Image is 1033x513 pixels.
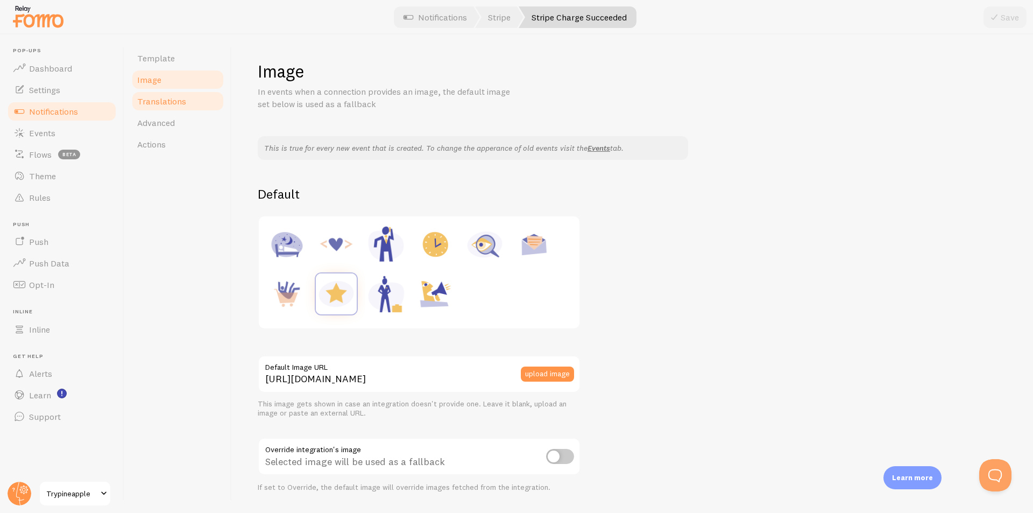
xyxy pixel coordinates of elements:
a: Push Data [6,252,117,274]
span: Push Data [29,258,69,269]
img: tab_keywords_by_traffic_grey.svg [107,62,116,71]
a: Advanced [131,112,225,133]
a: Rules [6,187,117,208]
p: This is true for every new event that is created. To change the apperance of old events visit the... [264,143,682,153]
a: Push [6,231,117,252]
a: Alerts [6,363,117,384]
span: Advanced [137,117,175,128]
span: Image [137,74,161,85]
span: beta [58,150,80,159]
a: Events [6,122,117,144]
a: Template [131,47,225,69]
span: Actions [137,139,166,150]
span: Flows [29,149,52,160]
div: Learn more [883,466,942,489]
a: Notifications [6,101,117,122]
a: Inline [6,319,117,340]
a: Dashboard [6,58,117,79]
img: Code [316,224,357,265]
span: Alerts [29,368,52,379]
a: Opt-In [6,274,117,296]
a: Settings [6,79,117,101]
span: Settings [29,85,60,95]
span: Push [29,236,48,247]
span: Inline [29,324,50,335]
a: Image [131,69,225,90]
button: upload image [521,367,574,382]
a: Actions [131,133,225,155]
img: website_grey.svg [17,28,26,37]
img: logo_orange.svg [17,17,26,26]
a: Theme [6,165,117,187]
img: fomo-relay-logo-orange.svg [11,3,65,30]
div: Keywords by Traffic [119,64,181,71]
div: v 4.0.25 [30,17,53,26]
span: Trypineapple [46,487,97,500]
a: Events [588,143,610,153]
svg: <p>Watch New Feature Tutorials!</p> [57,389,67,398]
img: Female Executive [365,273,406,314]
a: Translations [131,90,225,112]
span: Get Help [13,353,117,360]
div: Domain Overview [41,64,96,71]
a: Flows beta [6,144,117,165]
span: Events [29,128,55,138]
div: This image gets shown in case an integration doesn't provide one. Leave it blank, upload an image... [258,399,581,418]
span: Theme [29,171,56,181]
a: Support [6,406,117,427]
p: Learn more [892,473,933,483]
span: Opt-In [29,279,54,290]
span: Support [29,411,61,422]
img: Inquiry [464,224,505,265]
a: Trypineapple [39,481,111,507]
span: Notifications [29,106,78,117]
h2: Default [258,186,1007,202]
img: Newsletter [514,224,555,265]
img: tab_domain_overview_orange.svg [29,62,38,71]
span: Rules [29,192,51,203]
div: Domain: [DOMAIN_NAME] [28,28,118,37]
label: Default Image URL [258,355,581,374]
iframe: Help Scout Beacon - Open [979,459,1011,491]
span: Template [137,53,175,64]
span: Push [13,221,117,228]
div: Selected image will be used as a fallback [258,438,581,477]
p: In events when a connection provides an image, the default image set below is used as a fallback [258,86,516,110]
span: Learn [29,390,51,400]
img: Shoutout [415,273,456,314]
h1: Image [258,60,1007,82]
span: Pop-ups [13,47,117,54]
img: Purchase [266,273,307,314]
span: Translations [137,96,186,107]
span: Inline [13,308,117,315]
img: Rating [316,273,357,314]
img: Male Executive [365,224,406,265]
span: Dashboard [29,63,72,74]
img: Accommodation [266,224,307,265]
a: Learn [6,384,117,406]
div: If set to Override, the default image will override images fetched from the integration. [258,483,581,493]
img: Appointment [415,224,456,265]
